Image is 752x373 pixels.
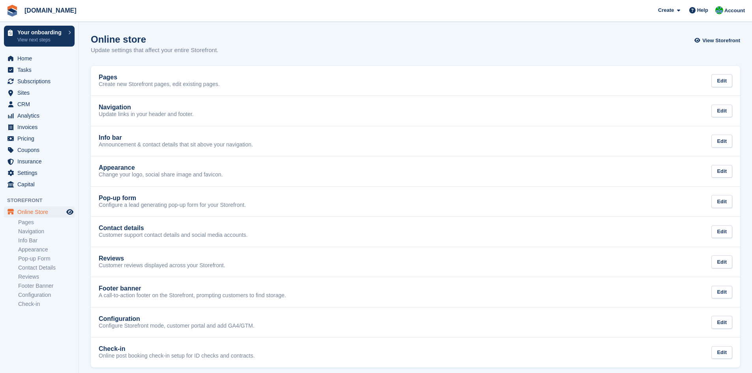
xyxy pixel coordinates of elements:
a: menu [4,133,75,144]
span: Account [724,7,745,15]
p: A call-to-action footer on the Storefront, prompting customers to find storage. [99,292,286,299]
img: Mark Bignell [715,6,723,14]
a: [DOMAIN_NAME] [21,4,80,17]
span: Home [17,53,65,64]
h2: Navigation [99,104,131,111]
span: CRM [17,99,65,110]
a: Check-in [18,300,75,308]
span: Settings [17,167,65,178]
span: Tasks [17,64,65,75]
a: Pages Create new Storefront pages, edit existing pages. Edit [91,66,740,96]
p: Customer support contact details and social media accounts. [99,232,248,239]
span: Invoices [17,122,65,133]
div: Edit [711,165,732,178]
p: Configure a lead generating pop-up form for your Storefront. [99,202,246,209]
span: Sites [17,87,65,98]
a: menu [4,156,75,167]
p: Your onboarding [17,30,64,35]
a: Preview store [65,207,75,217]
a: Reviews Customer reviews displayed across your Storefront. Edit [91,247,740,277]
p: Online post booking check-in setup for ID checks and contracts. [99,352,255,360]
a: Configuration [18,291,75,299]
a: menu [4,206,75,217]
p: View next steps [17,36,64,43]
span: Insurance [17,156,65,167]
h2: Contact details [99,225,144,232]
img: stora-icon-8386f47178a22dfd0bd8f6a31ec36ba5ce8667c1dd55bd0f319d3a0aa187defe.svg [6,5,18,17]
div: Edit [711,195,732,208]
a: Pages [18,219,75,226]
a: Reviews [18,273,75,281]
a: menu [4,110,75,121]
a: Pop-up Form [18,255,75,262]
span: Online Store [17,206,65,217]
a: menu [4,179,75,190]
h2: Check-in [99,345,126,352]
a: menu [4,64,75,75]
a: Pop-up form Configure a lead generating pop-up form for your Storefront. Edit [91,187,740,217]
p: Change your logo, social share image and favicon. [99,171,223,178]
div: Edit [711,346,732,359]
a: menu [4,76,75,87]
a: menu [4,167,75,178]
h1: Online store [91,34,218,45]
div: Edit [711,135,732,148]
a: Configuration Configure Storefront mode, customer portal and add GA4/GTM. Edit [91,307,740,337]
a: Check-in Online post booking check-in setup for ID checks and contracts. Edit [91,337,740,367]
a: menu [4,144,75,156]
a: menu [4,87,75,98]
a: Contact Details [18,264,75,272]
a: menu [4,122,75,133]
p: Update links in your header and footer. [99,111,194,118]
a: menu [4,53,75,64]
div: Edit [711,74,732,87]
h2: Footer banner [99,285,141,292]
span: Help [697,6,708,14]
p: Customer reviews displayed across your Storefront. [99,262,225,269]
a: Appearance Change your logo, social share image and favicon. Edit [91,156,740,186]
h2: Info bar [99,134,122,141]
div: Edit [711,105,732,118]
a: Your onboarding View next steps [4,26,75,47]
span: Subscriptions [17,76,65,87]
p: Update settings that affect your entire Storefront. [91,46,218,55]
a: Footer banner A call-to-action footer on the Storefront, prompting customers to find storage. Edit [91,277,740,307]
a: Info Bar [18,237,75,244]
a: Navigation [18,228,75,235]
span: Storefront [7,197,79,204]
div: Edit [711,316,732,329]
a: View Storefront [696,34,740,47]
a: Navigation Update links in your header and footer. Edit [91,96,740,126]
h2: Reviews [99,255,124,262]
span: View Storefront [702,37,740,45]
span: Capital [17,179,65,190]
h2: Configuration [99,315,140,322]
div: Edit [711,225,732,238]
span: Pricing [17,133,65,144]
a: Info bar Announcement & contact details that sit above your navigation. Edit [91,126,740,156]
div: Edit [711,286,732,299]
span: Analytics [17,110,65,121]
div: Edit [711,255,732,268]
p: Create new Storefront pages, edit existing pages. [99,81,220,88]
p: Configure Storefront mode, customer portal and add GA4/GTM. [99,322,255,330]
a: Appearance [18,246,75,253]
a: Contact details Customer support contact details and social media accounts. Edit [91,217,740,247]
span: Create [658,6,674,14]
a: menu [4,99,75,110]
h2: Pages [99,74,117,81]
h2: Pop-up form [99,195,136,202]
h2: Appearance [99,164,135,171]
p: Announcement & contact details that sit above your navigation. [99,141,253,148]
a: Footer Banner [18,282,75,290]
span: Coupons [17,144,65,156]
